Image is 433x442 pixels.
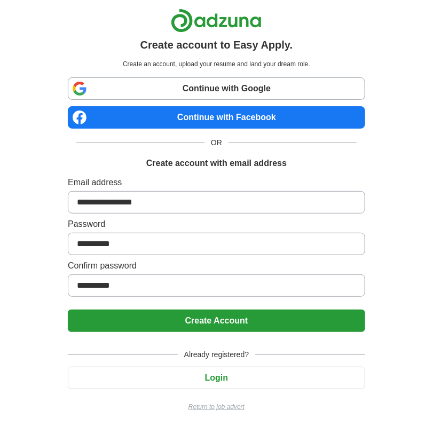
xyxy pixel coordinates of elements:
a: Continue with Google [68,77,365,100]
label: Confirm password [68,259,365,272]
span: Already registered? [178,349,255,360]
h1: Create account to Easy Apply. [140,37,293,53]
a: Continue with Facebook [68,106,365,129]
a: Login [68,373,365,382]
h1: Create account with email address [146,157,287,170]
button: Create Account [68,310,365,332]
img: Adzuna logo [171,9,262,33]
label: Email address [68,176,365,189]
label: Password [68,218,365,231]
a: Return to job advert [68,402,365,412]
button: Login [68,367,365,389]
span: OR [204,137,229,148]
p: Create an account, upload your resume and land your dream role. [70,59,363,69]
